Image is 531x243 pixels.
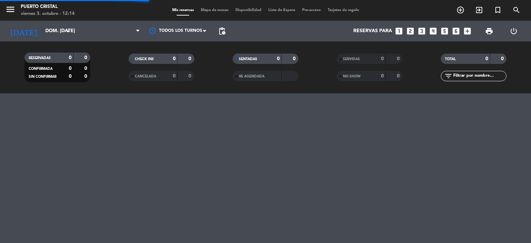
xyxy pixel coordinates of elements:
[277,56,280,61] strong: 0
[440,27,449,36] i: looks_5
[197,8,232,12] span: Mapa de mesas
[445,57,456,61] span: TOTAL
[239,75,264,78] span: RE AGENDADA
[218,27,226,35] span: pending_actions
[456,6,465,14] i: add_circle_outline
[69,55,72,60] strong: 0
[188,74,193,78] strong: 0
[169,8,197,12] span: Mis reservas
[232,8,265,12] span: Disponibilidad
[5,24,42,39] i: [DATE]
[463,27,472,36] i: add_box
[397,56,401,61] strong: 0
[381,74,384,78] strong: 0
[69,66,72,71] strong: 0
[188,56,193,61] strong: 0
[69,74,72,79] strong: 0
[173,74,176,78] strong: 0
[394,27,403,36] i: looks_one
[21,3,75,10] div: Puerto Cristal
[64,27,73,35] i: arrow_drop_down
[397,74,401,78] strong: 0
[173,56,176,61] strong: 0
[501,56,505,61] strong: 0
[453,72,506,80] input: Filtrar por nombre...
[485,27,493,35] span: print
[501,21,526,41] div: LOG OUT
[135,57,154,61] span: CHECK INS
[406,27,415,36] i: looks_two
[29,67,53,71] span: CONFIRMADA
[135,75,156,78] span: CANCELADA
[451,27,460,36] i: looks_6
[475,6,483,14] i: exit_to_app
[381,56,384,61] strong: 0
[417,27,426,36] i: looks_3
[429,27,438,36] i: looks_4
[239,57,257,61] span: SENTADAS
[84,74,88,79] strong: 0
[444,72,453,80] i: filter_list
[343,57,360,61] span: SERVIDAS
[5,4,16,17] button: menu
[29,56,51,60] span: RESERVADAS
[485,56,488,61] strong: 0
[510,27,518,35] i: power_settings_new
[293,56,297,61] strong: 0
[353,28,392,34] span: Reservas para
[324,8,363,12] span: Tarjetas de regalo
[494,6,502,14] i: turned_in_not
[29,75,56,78] span: SIN CONFIRMAR
[265,8,299,12] span: Lista de Espera
[84,66,88,71] strong: 0
[299,8,324,12] span: Pre-acceso
[512,6,521,14] i: search
[343,75,361,78] span: NO SHOW
[5,4,16,15] i: menu
[84,55,88,60] strong: 0
[21,10,75,17] div: viernes 3. octubre - 12:14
